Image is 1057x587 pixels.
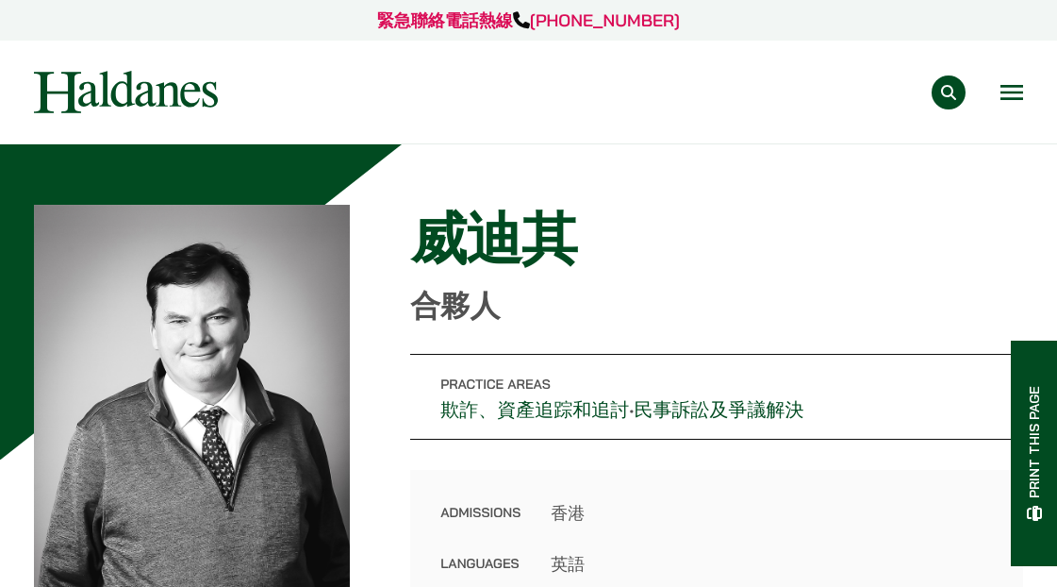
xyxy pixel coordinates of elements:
[410,205,1023,273] h1: 威迪其
[377,9,680,31] a: 緊急聯絡電話熱線[PHONE_NUMBER]
[440,500,520,551] dt: Admissions
[932,75,966,109] button: Search
[1000,85,1023,100] button: Open menu
[634,397,803,422] a: 民事訴訟及爭議解決
[34,71,218,113] img: Logo of Haldanes
[410,354,1023,440] p: •
[440,376,551,393] span: Practice Areas
[551,500,993,526] dd: 香港
[440,551,520,577] dt: Languages
[551,551,993,577] dd: 英語
[440,397,629,422] a: 欺詐、資產追踪和追討
[410,288,1023,324] p: 合夥人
